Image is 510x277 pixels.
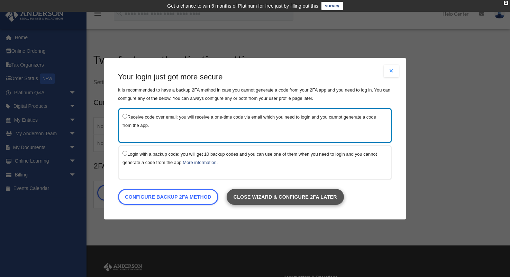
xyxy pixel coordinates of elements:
label: Receive code over email: you will receive a one-time code via email which you need to login and y... [122,112,381,129]
h3: Your login just got more secure [118,72,392,83]
div: Get a chance to win 6 months of Platinum for free just by filling out this [167,2,318,10]
a: survey [321,2,343,10]
p: It is recommended to have a backup 2FA method in case you cannot generate a code from your 2FA ap... [118,86,392,102]
input: Login with a backup code: you will get 10 backup codes and you can use one of them when you need ... [122,150,127,155]
button: Close modal [384,65,399,77]
div: close [504,1,508,5]
input: Receive code over email: you will receive a one-time code via email which you need to login and y... [122,113,127,118]
a: More information. [183,159,218,165]
a: Close wizard & configure 2FA later [227,189,344,205]
a: Configure backup 2FA method [118,189,218,205]
label: Login with a backup code: you will get 10 backup codes and you can use one of them when you need ... [122,149,381,166]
